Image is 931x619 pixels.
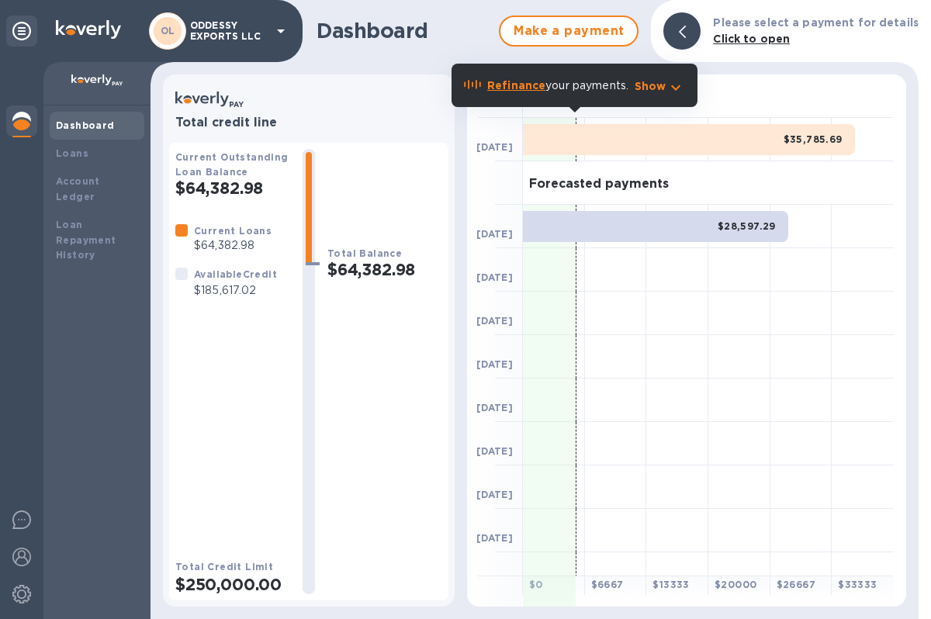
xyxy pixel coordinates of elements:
b: Available Credit [194,268,277,280]
b: $ 33333 [838,579,877,590]
b: Loan Repayment History [56,219,116,261]
b: Loans [56,147,88,159]
b: [DATE] [476,358,513,370]
img: Logo [56,20,121,39]
h2: $64,382.98 [327,260,442,279]
b: [DATE] [476,489,513,500]
button: Make a payment [499,16,639,47]
b: Account Ledger [56,175,100,202]
b: Current Loans [194,225,272,237]
b: [DATE] [476,402,513,413]
b: Total Credit Limit [175,561,273,572]
b: Click to open [713,33,790,45]
h2: $250,000.00 [175,575,290,594]
span: Make a payment [513,22,625,40]
b: [DATE] [476,271,513,283]
h3: Total credit line [175,116,442,130]
b: Current Outstanding Loan Balance [175,151,289,178]
h3: Forecasted payments [529,177,669,192]
p: ODDESSY EXPORTS LLC [190,20,268,42]
h2: $64,382.98 [175,178,290,198]
b: Refinance [487,79,545,92]
b: [DATE] [476,141,513,153]
b: [DATE] [476,445,513,457]
b: Please select a payment for details [713,16,919,29]
b: OL [161,25,175,36]
b: [DATE] [476,532,513,544]
b: [DATE] [476,315,513,327]
p: your payments. [487,78,628,94]
h1: Dashboard [317,19,491,43]
b: $ 20000 [715,579,756,590]
b: $ 13333 [652,579,689,590]
b: [DATE] [476,228,513,240]
b: $ 26667 [777,579,815,590]
b: Dashboard [56,119,115,131]
p: $64,382.98 [194,237,272,254]
p: $185,617.02 [194,282,277,299]
p: Show [635,78,666,94]
b: $28,597.29 [718,220,776,232]
b: Total Balance [327,247,402,259]
b: $ 6667 [591,579,624,590]
b: $35,785.69 [784,133,843,145]
button: Show [635,78,685,94]
div: Unpin categories [6,16,37,47]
